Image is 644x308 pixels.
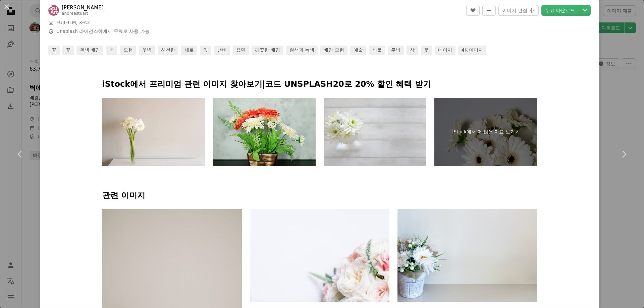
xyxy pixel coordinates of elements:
[350,46,366,55] a: 예술
[482,5,496,16] button: 컬렉션에 추가
[102,79,537,90] p: iStock에서 프리미엄 관련 이미지 찾아보기 | 코드 UNSPLASH20로 20% 할인 혜택 받기
[252,46,283,55] a: 깨끗한 배경
[579,5,591,16] button: 다운로드 크기 선택
[541,5,579,16] a: 무료 다운로드
[56,28,98,34] a: Unsplash 라이선스
[56,19,90,26] button: FUJIFILM, X-A3
[421,46,432,55] a: 꽃
[102,190,537,201] h4: 관련 이미지
[434,98,537,166] a: iStock에서 더 많은 자료 보기↗
[397,209,537,302] img: 화분에 담긴 꽃은 중립 표면에 놓입니다.
[250,252,389,258] a: 흰색 표면에 흰색과 노란색 꽃
[102,98,205,166] img: 테이블에 유리 꽃병에 흰색 gerberas
[458,46,487,55] a: 4K 이미지
[435,46,455,55] a: 데이지
[388,46,404,55] a: 무늬
[48,46,60,55] a: 꽃
[604,122,644,186] a: 다음
[213,98,316,166] img: 인공 꽃
[250,209,389,302] img: 흰색 표면에 흰색과 노란색 꽃
[407,46,418,55] a: 창
[62,4,104,11] a: [PERSON_NAME]
[324,98,426,166] img: 흰색 나무 바탕에 데이지 꽃입니다.
[498,5,538,16] button: 이미지 편집
[214,46,230,55] a: 냄비
[369,46,385,55] a: 식물
[106,46,117,55] a: 벽
[397,252,537,258] a: 화분에 담긴 꽃은 중립 표면에 놓입니다.
[286,46,318,55] a: 흰색과 녹색
[62,46,74,55] a: 꽃
[158,46,178,55] a: 신선한
[233,46,249,55] a: 표면
[120,46,136,55] a: 모형
[48,5,59,16] img: Andrea Stuart의 프로필로 이동
[76,46,103,55] a: 흰색 배경
[139,46,155,55] a: 꽃병
[56,28,150,35] span: 하에서 무료로 사용 가능
[200,46,211,55] a: 잎
[466,5,480,16] button: 좋아요
[62,11,88,16] a: andreastuart
[320,46,347,55] a: 배경 모형
[181,46,197,55] a: 세로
